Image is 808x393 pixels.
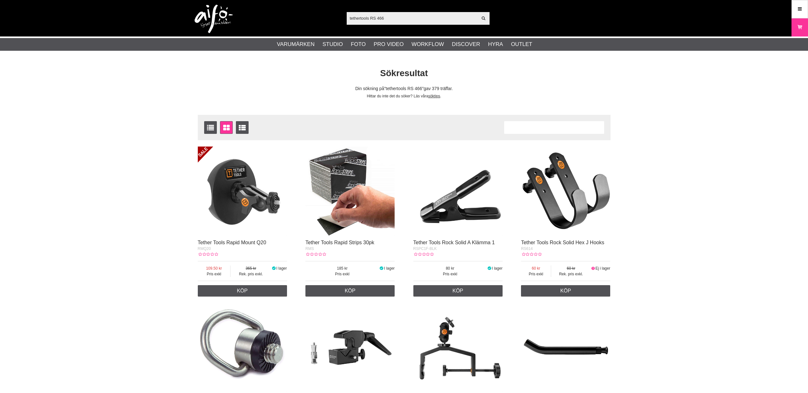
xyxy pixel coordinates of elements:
span: tethertools RS 466 [384,86,424,91]
img: Tether Tools Rock Solid A Klämma 1 [413,147,503,236]
div: Kundbetyg: 0 [413,252,434,257]
a: Tether Tools Rock Solid Hex J Hooks [521,240,604,245]
a: Köp [413,285,503,297]
div: Kundbetyg: 0 [305,252,326,257]
span: I lager [384,266,395,271]
div: Kundbetyg: 0 [198,252,218,257]
span: 185 [305,265,379,271]
span: Ej i lager [596,266,611,271]
a: Tether Tools Rapid Mount Q20 [198,240,266,245]
img: Tether Tools Rock Solid Hex J Hooks [521,147,610,236]
a: Workflow [411,40,444,49]
h1: Sökresultat [193,67,615,80]
span: 60 [551,265,591,271]
a: Foto [351,40,366,49]
a: Varumärken [277,40,315,49]
img: Tether Tools Rock Solid EasyGrip XL [413,303,503,392]
i: I lager [271,266,276,271]
img: Tether Tools Tether Tools D-Ring for Connect Lite [198,303,287,392]
span: Pris exkl [198,271,230,277]
a: Hyra [488,40,503,49]
span: 80 [413,265,487,271]
span: RMQ20 [198,246,211,251]
a: Fönstervisning [220,121,233,134]
a: Utökad listvisning [236,121,249,134]
span: RMS [305,246,314,251]
a: Discover [452,40,480,49]
span: Rek. pris exkl. [551,271,591,277]
span: Hittar du inte det du söker? Läs våra [367,94,428,98]
span: . [440,94,441,98]
i: Ej i lager [591,266,596,271]
a: Outlet [511,40,532,49]
img: Tether Tools Rapid Mount Q20 [198,147,287,236]
a: Tether Tools Rapid Strips 30pk [305,240,374,245]
img: Tether Tools Rock Solid Master Clamp [305,303,395,392]
span: I lager [492,266,502,271]
a: Studio [323,40,343,49]
a: Köp [305,285,395,297]
a: söktips [428,94,440,98]
span: Rek. pris exkl. [230,271,271,277]
span: 60 [521,265,551,271]
span: Pris exkl [413,271,487,277]
div: Kundbetyg: 0 [521,252,541,257]
a: Listvisning [204,121,217,134]
img: Tether Tools Rock Solid Utility Arm [521,303,610,392]
a: Köp [521,285,610,297]
a: Pro Video [374,40,404,49]
img: logo.png [195,5,233,33]
span: Pris exkl [305,271,379,277]
span: Din sökning på gav 379 träffar. [355,86,453,91]
span: RSPC1F-BLK [413,246,437,251]
a: Tether Tools Rock Solid A Klämma 1 [413,240,495,245]
span: RS614 [521,246,533,251]
input: Sök produkter ... [347,13,478,23]
img: Tether Tools Rapid Strips 30pk [305,147,395,236]
i: I lager [487,266,492,271]
span: 365 [230,265,271,271]
span: I lager [276,266,287,271]
span: 109.50 [198,265,230,271]
span: Pris exkl [521,271,551,277]
a: Köp [198,285,287,297]
i: I lager [379,266,384,271]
